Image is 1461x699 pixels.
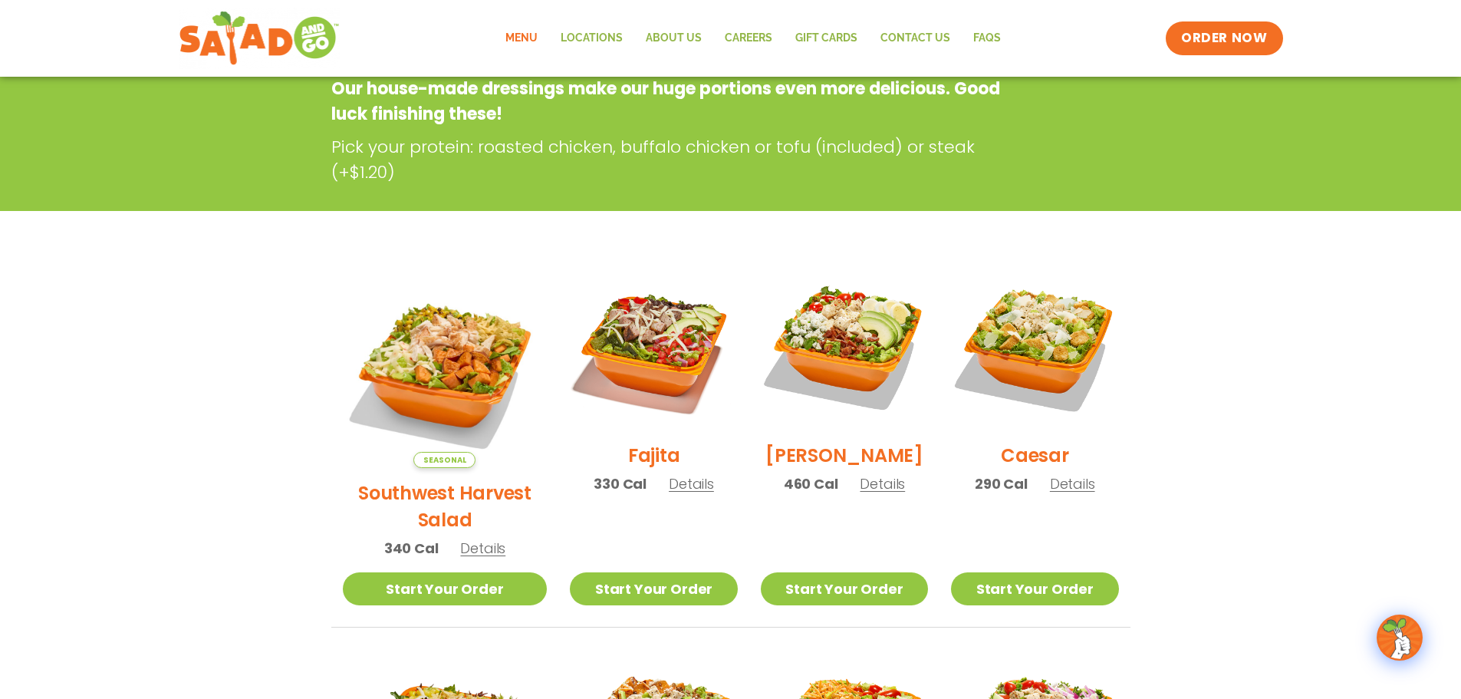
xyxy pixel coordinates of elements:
[784,473,838,494] span: 460 Cal
[1181,29,1267,48] span: ORDER NOW
[860,474,905,493] span: Details
[951,263,1118,430] img: Product photo for Caesar Salad
[869,21,962,56] a: Contact Us
[669,474,714,493] span: Details
[1001,442,1069,469] h2: Caesar
[331,134,1014,185] p: Pick your protein: roasted chicken, buffalo chicken or tofu (included) or steak (+$1.20)
[494,21,549,56] a: Menu
[962,21,1012,56] a: FAQs
[1166,21,1282,55] a: ORDER NOW
[460,539,505,558] span: Details
[765,442,923,469] h2: [PERSON_NAME]
[179,8,341,69] img: new-SAG-logo-768×292
[343,263,548,468] img: Product photo for Southwest Harvest Salad
[784,21,869,56] a: GIFT CARDS
[975,473,1028,494] span: 290 Cal
[549,21,634,56] a: Locations
[713,21,784,56] a: Careers
[343,572,548,605] a: Start Your Order
[343,480,548,533] h2: Southwest Harvest Salad
[628,442,680,469] h2: Fajita
[951,572,1118,605] a: Start Your Order
[594,473,647,494] span: 330 Cal
[570,263,737,430] img: Product photo for Fajita Salad
[494,21,1012,56] nav: Menu
[1378,616,1421,659] img: wpChatIcon
[413,452,475,468] span: Seasonal
[331,76,1007,127] p: Our house-made dressings make our huge portions even more delicious. Good luck finishing these!
[761,572,928,605] a: Start Your Order
[761,263,928,430] img: Product photo for Cobb Salad
[384,538,439,559] span: 340 Cal
[570,572,737,605] a: Start Your Order
[634,21,713,56] a: About Us
[1050,474,1095,493] span: Details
